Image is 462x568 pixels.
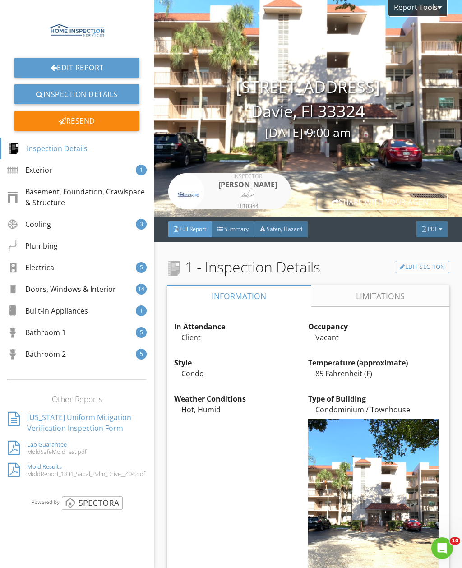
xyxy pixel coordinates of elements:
[241,190,254,201] img: A044CC9E-B6E6-400D-8648-FF64064072DD.png
[317,194,448,210] div: Share with your agent
[27,441,87,448] div: Lab Guarantee
[8,459,146,481] a: Mold Results MoldReport_1831_Sabal_Palm_Drive__404.pdf
[431,537,453,559] iframe: Intercom live chat
[34,7,120,47] img: CE2D16B2-1BF5-4A38-92C6-81619D92E0E2.jpeg
[212,174,284,179] div: Inspector
[136,165,147,175] div: 1
[174,394,246,404] strong: Weather Conditions
[7,240,58,251] div: Plumbing
[7,219,51,230] div: Cooling
[27,448,87,455] div: MoldSafeMoldTest.pdf
[174,322,225,332] strong: In Attendance
[168,173,291,209] a: Inspector [PERSON_NAME] HI10344
[167,256,320,278] span: 1 - Inspection Details
[154,75,462,142] div: [STREET_ADDRESS] Davie, Fl 33324
[7,165,52,175] div: Exterior
[136,262,147,273] div: 5
[30,496,124,510] img: powered_by_spectora_2.png
[7,327,66,338] div: Bathroom 1
[27,412,146,434] div: [US_STATE] Uniform Mitigation Verification Inspection Form
[7,305,88,316] div: Built-in Appliances
[168,173,204,209] img: 534cf90f52d14364a2a6f7f65266d85f.png
[308,368,442,379] div: 85
[14,111,139,131] div: Resend
[174,404,308,415] div: Hot, Humid
[27,463,145,470] div: Mold Results
[267,225,302,233] span: Safety Hazard
[174,332,308,343] div: Client
[14,84,139,104] a: Inspection Details
[180,225,206,233] span: Full Report
[325,369,372,379] span: Fahrenheit (F)
[14,58,139,78] a: Edit Report
[136,349,147,360] div: 5
[308,358,408,368] strong: Temperature (approximate)
[308,322,348,332] strong: Occupancy
[224,225,249,233] span: Summary
[9,143,88,154] div: Inspection Details
[136,284,147,295] div: 14
[174,368,308,379] div: Condo
[174,358,192,368] strong: Style
[311,285,449,307] a: Limitations
[308,332,442,343] div: Vacant
[7,262,56,273] div: Electrical
[154,124,462,142] div: [DATE] 9:00 am
[7,186,147,208] div: Basement, Foundation, Crawlspace & Structure
[136,305,147,316] div: 1
[308,394,366,404] strong: Type of Building
[428,225,438,233] span: PDF
[8,408,146,437] a: [US_STATE] Uniform Mitigation Verification Inspection Form
[308,404,442,415] div: Condominium / Townhouse
[136,327,147,338] div: 5
[450,537,460,545] span: 10
[212,179,284,190] div: [PERSON_NAME]
[7,284,116,295] div: Doors, Windows & Interior
[8,437,146,459] a: Lab Guarantee MoldSafeMoldTest.pdf
[7,349,66,360] div: Bathroom 2
[136,219,147,230] div: 3
[396,261,449,273] a: Edit Section
[27,470,145,477] div: MoldReport_1831_Sabal_Palm_Drive__404.pdf
[212,203,284,209] div: HI10344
